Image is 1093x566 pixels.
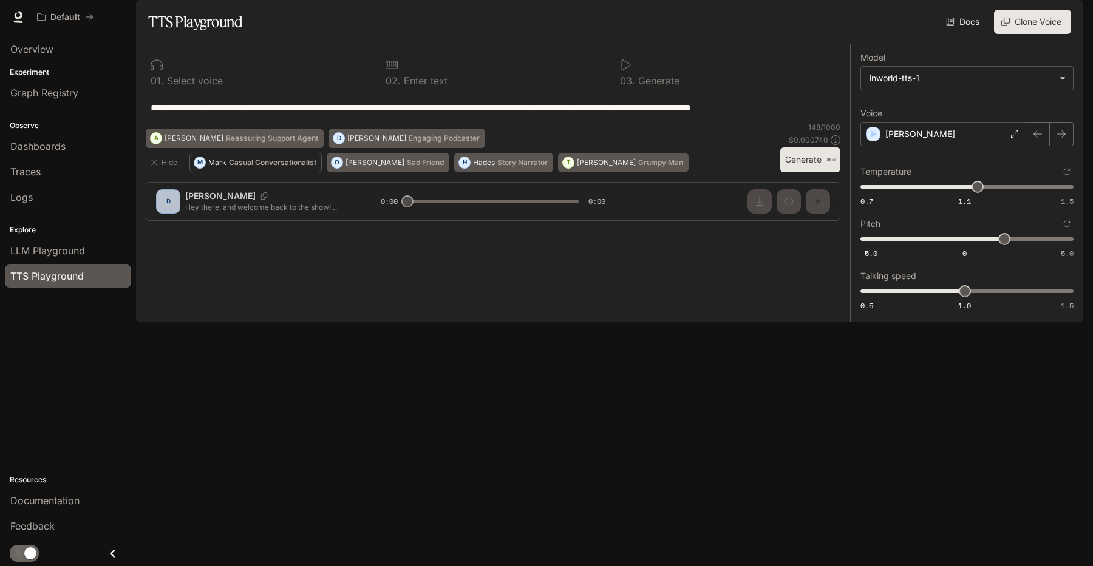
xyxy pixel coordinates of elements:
[1060,165,1074,178] button: Reset to default
[635,76,679,86] p: Generate
[958,300,971,311] span: 1.0
[860,109,882,118] p: Voice
[860,220,880,228] p: Pitch
[226,135,318,142] p: Reassuring Support Agent
[1060,217,1074,231] button: Reset to default
[861,67,1073,90] div: inworld-tts-1
[148,10,242,34] h1: TTS Playground
[789,135,828,145] p: $ 0.000740
[885,128,955,140] p: [PERSON_NAME]
[473,159,495,166] p: Hades
[409,135,480,142] p: Engaging Podcaster
[870,72,1054,84] div: inworld-tts-1
[329,129,485,148] button: D[PERSON_NAME]Engaging Podcaster
[1061,248,1074,258] span: 5.0
[808,122,840,132] p: 148 / 1000
[563,153,574,172] div: T
[194,153,205,172] div: M
[780,147,840,172] button: Generate⌘⏎
[32,5,99,29] button: All workspaces
[962,248,967,258] span: 0
[1061,196,1074,206] span: 1.5
[497,159,548,166] p: Story Narrator
[164,76,223,86] p: Select voice
[327,153,449,172] button: O[PERSON_NAME]Sad Friend
[958,196,971,206] span: 1.1
[386,76,401,86] p: 0 2 .
[638,159,683,166] p: Grumpy Man
[407,159,444,166] p: Sad Friend
[165,135,223,142] p: [PERSON_NAME]
[454,153,553,172] button: HHadesStory Narrator
[860,272,916,280] p: Talking speed
[860,167,911,176] p: Temperature
[347,135,406,142] p: [PERSON_NAME]
[151,129,162,148] div: A
[826,157,836,164] p: ⌘⏎
[208,159,226,166] p: Mark
[333,129,344,148] div: D
[577,159,636,166] p: [PERSON_NAME]
[860,53,885,62] p: Model
[146,129,324,148] button: A[PERSON_NAME]Reassuring Support Agent
[332,153,342,172] div: O
[346,159,404,166] p: [PERSON_NAME]
[459,153,470,172] div: H
[620,76,635,86] p: 0 3 .
[944,10,984,34] a: Docs
[401,76,448,86] p: Enter text
[860,196,873,206] span: 0.7
[189,153,322,172] button: MMarkCasual Conversationalist
[860,248,877,258] span: -5.0
[146,153,185,172] button: Hide
[860,300,873,311] span: 0.5
[50,12,80,22] p: Default
[1061,300,1074,311] span: 1.5
[558,153,689,172] button: T[PERSON_NAME]Grumpy Man
[994,10,1071,34] button: Clone Voice
[151,76,164,86] p: 0 1 .
[229,159,316,166] p: Casual Conversationalist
